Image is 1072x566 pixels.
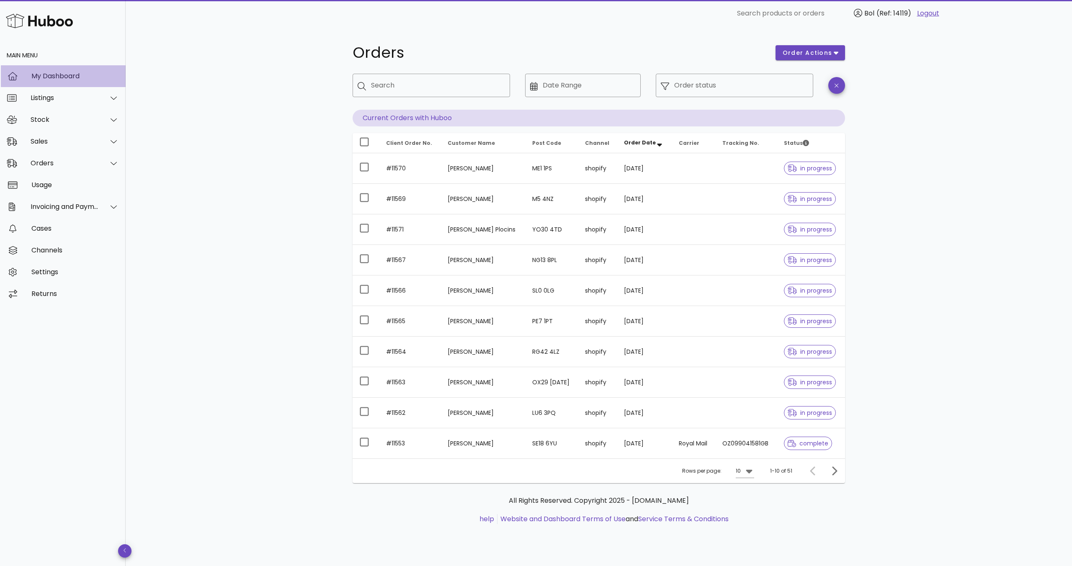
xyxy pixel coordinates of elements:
a: help [479,514,494,524]
td: #11563 [379,367,441,398]
img: Huboo Logo [6,12,73,30]
span: Channel [585,139,609,147]
td: #11571 [379,214,441,245]
td: [DATE] [617,245,672,275]
td: [PERSON_NAME] [441,306,525,337]
h1: Orders [353,45,765,60]
span: in progress [788,318,832,324]
td: shopify [578,306,617,337]
td: [DATE] [617,428,672,458]
td: [PERSON_NAME] [441,367,525,398]
th: Customer Name [441,133,525,153]
td: YO30 4TD [526,214,578,245]
div: Orders [31,159,99,167]
td: [DATE] [617,337,672,367]
div: Settings [31,268,119,276]
div: 10 [736,467,741,475]
span: Client Order No. [386,139,432,147]
td: shopify [578,245,617,275]
td: Royal Mail [672,428,716,458]
span: in progress [788,165,832,171]
td: [PERSON_NAME] [441,398,525,428]
span: in progress [788,410,832,416]
td: [DATE] [617,306,672,337]
td: shopify [578,184,617,214]
p: Current Orders with Huboo [353,110,845,126]
div: Channels [31,246,119,254]
span: in progress [788,226,832,232]
span: (Ref: 14119) [876,8,911,18]
th: Client Order No. [379,133,441,153]
td: [PERSON_NAME] Plocins [441,214,525,245]
div: Sales [31,137,99,145]
td: #11569 [379,184,441,214]
th: Status [777,133,845,153]
span: in progress [788,257,832,263]
li: and [497,514,729,524]
td: #11564 [379,337,441,367]
button: order actions [776,45,845,60]
td: shopify [578,153,617,184]
div: Listings [31,94,99,102]
td: PE7 1PT [526,306,578,337]
div: Rows per page: [682,459,754,483]
td: NG13 8PL [526,245,578,275]
span: order actions [782,49,832,57]
td: [PERSON_NAME] [441,153,525,184]
td: [PERSON_NAME] [441,275,525,306]
td: shopify [578,275,617,306]
td: shopify [578,367,617,398]
td: [PERSON_NAME] [441,428,525,458]
span: in progress [788,379,832,385]
td: [DATE] [617,367,672,398]
div: 10Rows per page: [736,464,754,478]
td: shopify [578,214,617,245]
th: Order Date: Sorted descending. Activate to remove sorting. [617,133,672,153]
span: Carrier [679,139,699,147]
th: Tracking No. [716,133,777,153]
p: All Rights Reserved. Copyright 2025 - [DOMAIN_NAME] [359,496,838,506]
td: [PERSON_NAME] [441,245,525,275]
td: ME1 1PS [526,153,578,184]
th: Channel [578,133,617,153]
a: Service Terms & Conditions [638,514,729,524]
td: #11565 [379,306,441,337]
span: Bol [864,8,874,18]
span: in progress [788,349,832,355]
span: Order Date [624,139,656,146]
td: OZ099041581GB [716,428,777,458]
td: [DATE] [617,275,672,306]
span: Customer Name [448,139,495,147]
span: complete [788,440,828,446]
div: Usage [31,181,119,189]
div: Returns [31,290,119,298]
td: #11566 [379,275,441,306]
div: Invoicing and Payments [31,203,99,211]
td: [DATE] [617,398,672,428]
div: Stock [31,116,99,123]
th: Carrier [672,133,716,153]
td: shopify [578,398,617,428]
td: [DATE] [617,184,672,214]
td: shopify [578,337,617,367]
span: in progress [788,288,832,293]
span: in progress [788,196,832,202]
a: Website and Dashboard Terms of Use [500,514,626,524]
button: Next page [827,463,842,479]
td: SE18 6YU [526,428,578,458]
th: Post Code [526,133,578,153]
td: RG42 4LZ [526,337,578,367]
span: Status [784,139,809,147]
td: #11553 [379,428,441,458]
td: #11567 [379,245,441,275]
td: [DATE] [617,214,672,245]
td: OX29 [DATE] [526,367,578,398]
div: 1-10 of 51 [770,467,792,475]
td: #11570 [379,153,441,184]
td: shopify [578,428,617,458]
td: LU6 3PQ [526,398,578,428]
span: Tracking No. [722,139,759,147]
td: M5 4NZ [526,184,578,214]
span: Post Code [532,139,561,147]
td: [DATE] [617,153,672,184]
